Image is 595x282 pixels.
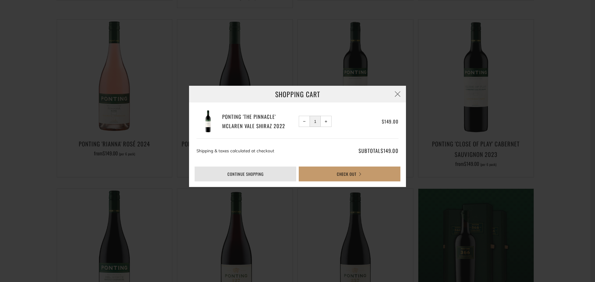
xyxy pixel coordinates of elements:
[222,112,297,130] a: Ponting 'The Pinnacle' McLaren Vale Shiraz 2022
[333,146,399,155] p: Subtotal
[195,167,296,181] a: Continue shopping
[381,147,399,154] span: $149.00
[196,110,220,133] img: Ponting 'The Pinnacle' McLaren Vale Shiraz 2022
[325,120,328,123] span: +
[382,118,399,125] span: $149.00
[389,86,406,102] button: Close (Esc)
[196,146,330,155] p: Shipping & taxes calculated at checkout
[189,86,406,102] h3: Shopping Cart
[310,116,321,127] input: quantity
[303,120,306,123] span: −
[299,167,400,181] button: Check Out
